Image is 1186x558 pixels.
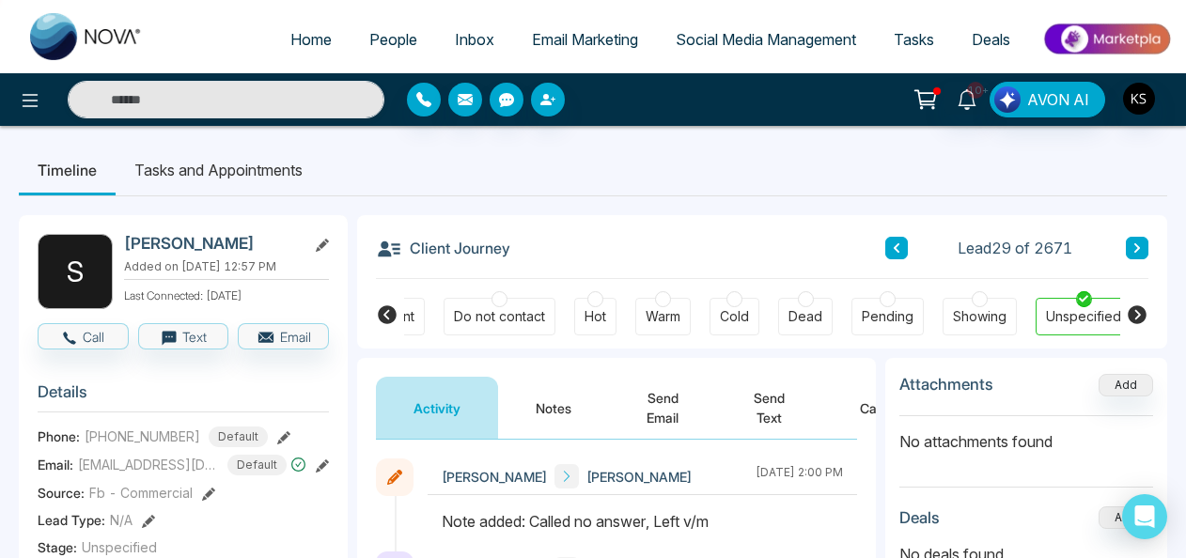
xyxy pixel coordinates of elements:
h3: Deals [899,508,940,527]
span: 10+ [967,82,984,99]
span: Lead Type: [38,510,105,530]
button: Call [822,377,920,439]
span: Email Marketing [532,30,638,49]
li: Timeline [19,145,116,195]
span: Social Media Management [676,30,856,49]
span: [PHONE_NUMBER] [85,426,200,446]
span: [PERSON_NAME] [442,467,547,487]
button: Notes [498,377,609,439]
a: Inbox [436,22,513,57]
div: Pending [862,307,913,326]
button: Send Email [609,377,716,439]
a: Deals [953,22,1029,57]
div: Warm [646,307,680,326]
span: Phone: [38,426,80,446]
span: Fb - Commercial [89,483,193,503]
div: Open Intercom Messenger [1122,494,1167,539]
img: Nova CRM Logo [30,13,143,60]
span: People [369,30,417,49]
a: Home [272,22,351,57]
span: [PERSON_NAME] [586,467,692,487]
img: User Avatar [1123,83,1155,115]
a: Social Media Management [657,22,875,57]
div: Do not contact [454,307,545,326]
span: N/A [110,510,133,530]
span: Deals [972,30,1010,49]
span: Inbox [455,30,494,49]
span: AVON AI [1027,88,1089,111]
button: Add [1099,374,1153,396]
div: Hot [585,307,606,326]
a: Email Marketing [513,22,657,57]
div: Dead [788,307,822,326]
button: Email [238,323,329,349]
button: Activity [376,377,498,439]
img: Lead Flow [994,86,1021,113]
a: Tasks [875,22,953,57]
p: No attachments found [899,416,1153,453]
a: 10+ [944,82,990,115]
div: [DATE] 2:00 PM [756,464,843,488]
button: Send Text [716,377,822,439]
span: Default [227,455,287,475]
button: Text [138,323,229,349]
span: Source: [38,483,85,503]
span: Add [1099,376,1153,392]
span: Email: [38,455,73,474]
span: Default [209,426,268,447]
span: Stage: [38,537,77,557]
button: Add [1099,506,1153,529]
p: Last Connected: [DATE] [124,284,329,304]
h3: Attachments [899,375,993,394]
button: AVON AI [990,82,1105,117]
span: Tasks [894,30,934,49]
span: [EMAIL_ADDRESS][DOMAIN_NAME] [78,455,219,474]
p: Added on [DATE] 12:57 PM [124,258,329,275]
div: Showing [953,307,1007,326]
div: Cold [720,307,749,326]
span: Unspecified [82,537,157,557]
div: S [38,234,113,309]
span: Home [290,30,332,49]
h3: Client Journey [376,234,510,262]
span: Lead 29 of 2671 [958,237,1072,259]
h3: Details [38,382,329,411]
a: People [351,22,436,57]
h2: [PERSON_NAME] [124,234,299,253]
button: Call [38,323,129,349]
li: Tasks and Appointments [116,145,321,195]
div: Unspecified [1046,307,1121,326]
img: Market-place.gif [1038,18,1175,60]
